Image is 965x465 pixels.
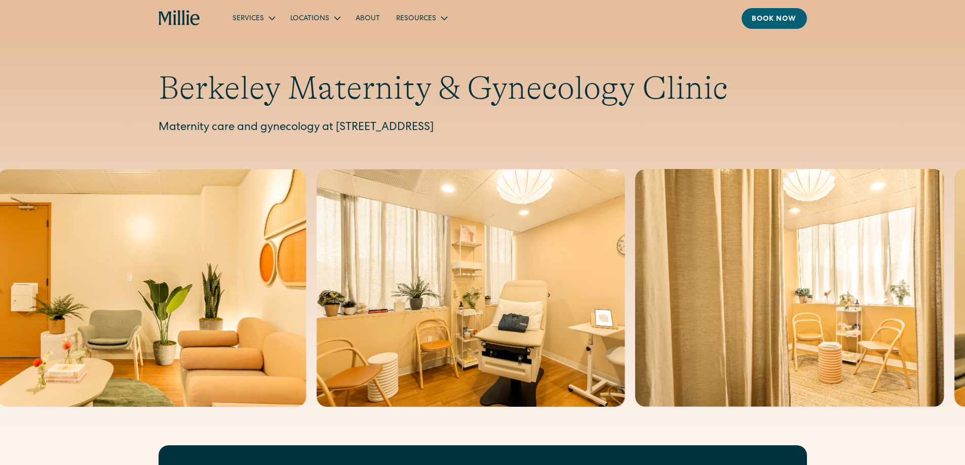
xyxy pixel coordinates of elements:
[159,120,807,137] p: Maternity care and gynecology at [STREET_ADDRESS]
[742,8,807,29] a: Book now
[224,10,282,26] div: Services
[290,14,329,24] div: Locations
[752,14,797,25] div: Book now
[348,10,388,26] a: About
[388,10,454,26] div: Resources
[159,10,201,26] a: home
[396,14,436,24] div: Resources
[233,14,264,24] div: Services
[159,69,807,108] h1: Berkeley Maternity & Gynecology Clinic
[282,10,348,26] div: Locations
